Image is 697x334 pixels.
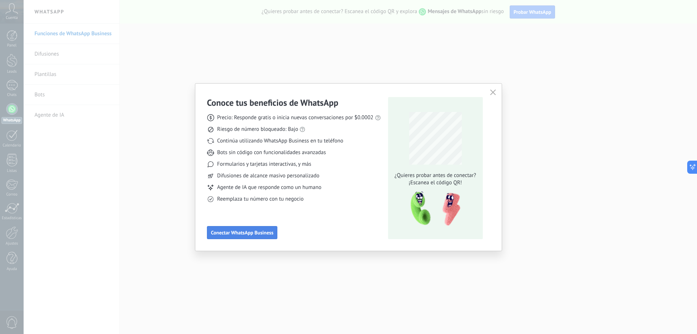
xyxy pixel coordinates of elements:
span: Riesgo de número bloqueado: Bajo [217,126,298,133]
span: Formularios y tarjetas interactivas, y más [217,161,311,168]
span: Continúa utilizando WhatsApp Business en tu teléfono [217,137,343,145]
h3: Conoce tus beneficios de WhatsApp [207,97,338,108]
span: Difusiones de alcance masivo personalizado [217,172,319,180]
span: ¡Escanea el código QR! [392,179,478,186]
span: ¿Quieres probar antes de conectar? [392,172,478,179]
button: Conectar WhatsApp Business [207,226,277,239]
img: qr-pic-1x.png [404,189,462,228]
span: Conectar WhatsApp Business [211,230,273,235]
span: Precio: Responde gratis o inicia nuevas conversaciones por $0.0002 [217,114,374,121]
span: Bots sin código con funcionalidades avanzadas [217,149,326,156]
span: Agente de IA que responde como un humano [217,184,321,191]
span: Reemplaza tu número con tu negocio [217,196,303,203]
